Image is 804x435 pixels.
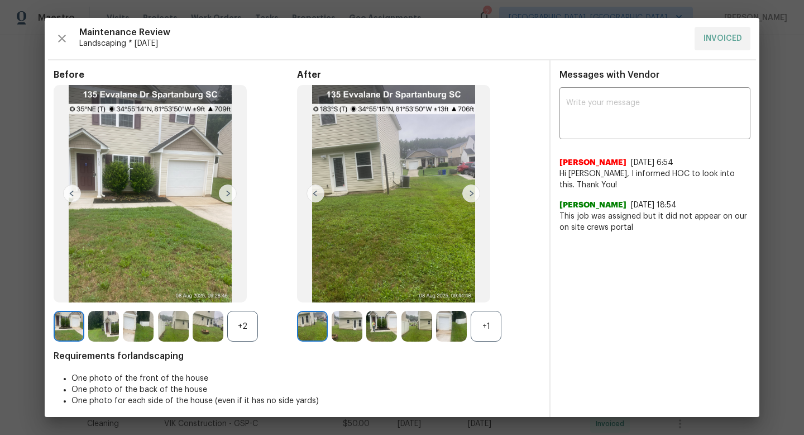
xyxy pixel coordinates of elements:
[297,69,540,81] span: After
[631,201,677,209] span: [DATE] 18:54
[79,38,686,49] span: Landscaping * [DATE]
[559,70,659,79] span: Messages with Vendor
[559,211,750,233] span: This job was assigned but it did not appear on our on site crews portal
[307,185,324,202] img: left-chevron-button-url
[471,311,501,342] div: +1
[631,159,673,167] span: [DATE] 6:54
[559,157,626,168] span: [PERSON_NAME]
[54,69,297,81] span: Before
[71,395,540,406] li: One photo for each side of the house (even if it has no side yards)
[227,311,258,342] div: +2
[79,27,686,38] span: Maintenance Review
[559,168,750,191] span: Hi [PERSON_NAME], I informed HOC to look into this. Thank You!
[559,200,626,211] span: [PERSON_NAME]
[219,185,237,202] img: right-chevron-button-url
[63,185,81,202] img: left-chevron-button-url
[54,351,540,362] span: Requirements for landscaping
[71,384,540,395] li: One photo of the back of the house
[462,185,480,202] img: right-chevron-button-url
[71,373,540,384] li: One photo of the front of the house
